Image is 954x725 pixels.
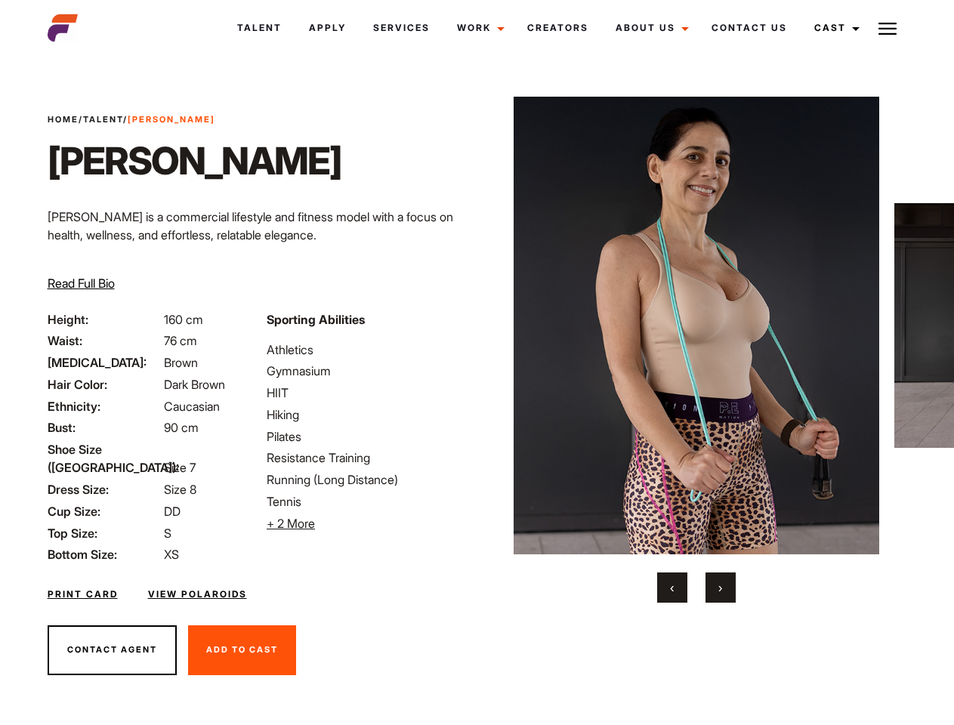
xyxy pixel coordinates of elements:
[48,625,177,675] button: Contact Agent
[267,312,365,327] strong: Sporting Abilities
[164,333,197,348] span: 76 cm
[48,208,468,244] p: [PERSON_NAME] is a commercial lifestyle and fitness model with a focus on health, wellness, and e...
[188,625,296,675] button: Add To Cast
[48,13,78,43] img: cropped-aefm-brand-fav-22-square.png
[48,138,341,184] h1: [PERSON_NAME]
[602,8,698,48] a: About Us
[360,8,443,48] a: Services
[48,418,161,437] span: Bust:
[295,8,360,48] a: Apply
[718,580,722,595] span: Next
[48,256,468,310] p: Through her modeling and wellness brand, HEAL, she inspires others on their wellness journeys—cha...
[128,114,215,125] strong: [PERSON_NAME]
[267,492,468,511] li: Tennis
[164,399,220,414] span: Caucasian
[164,312,203,327] span: 160 cm
[48,440,161,477] span: Shoe Size ([GEOGRAPHIC_DATA]):
[267,406,468,424] li: Hiking
[670,580,674,595] span: Previous
[164,420,199,435] span: 90 cm
[48,353,161,372] span: [MEDICAL_DATA]:
[267,470,468,489] li: Running (Long Distance)
[83,114,123,125] a: Talent
[267,449,468,467] li: Resistance Training
[48,588,118,601] a: Print Card
[48,113,215,126] span: / /
[48,332,161,350] span: Waist:
[164,460,196,475] span: Size 7
[698,8,801,48] a: Contact Us
[267,516,315,531] span: + 2 More
[164,377,225,392] span: Dark Brown
[801,8,869,48] a: Cast
[48,274,115,292] button: Read Full Bio
[48,276,115,291] span: Read Full Bio
[48,524,161,542] span: Top Size:
[48,545,161,563] span: Bottom Size:
[267,341,468,359] li: Athletics
[48,375,161,393] span: Hair Color:
[48,114,79,125] a: Home
[224,8,295,48] a: Talent
[48,310,161,329] span: Height:
[164,504,181,519] span: DD
[206,644,278,655] span: Add To Cast
[267,384,468,402] li: HIIT
[48,397,161,415] span: Ethnicity:
[443,8,514,48] a: Work
[48,502,161,520] span: Cup Size:
[514,8,602,48] a: Creators
[164,526,171,541] span: S
[164,547,179,562] span: XS
[164,355,198,370] span: Brown
[148,588,247,601] a: View Polaroids
[878,20,897,38] img: Burger icon
[164,482,196,497] span: Size 8
[267,362,468,380] li: Gymnasium
[267,427,468,446] li: Pilates
[48,480,161,498] span: Dress Size:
